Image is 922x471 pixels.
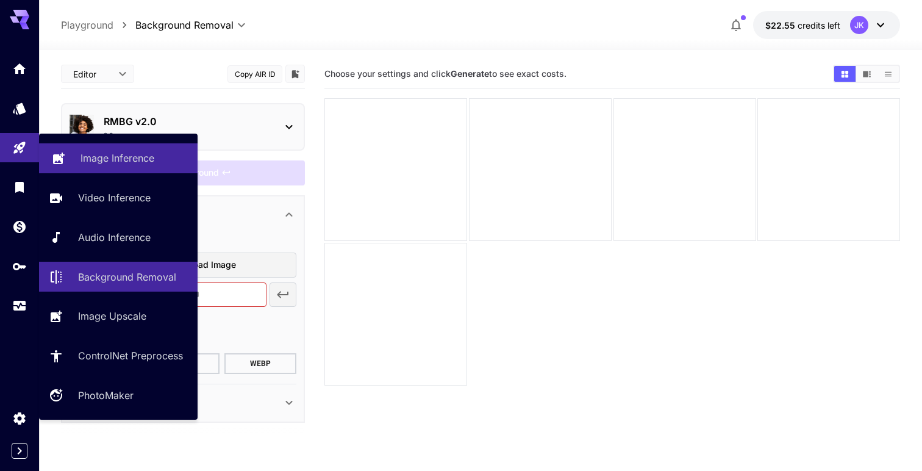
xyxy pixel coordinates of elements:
[78,348,183,363] p: ControlNet Preprocess
[324,68,566,79] span: Choose your settings and click to see exact costs.
[856,66,877,82] button: Show media in video view
[12,411,27,426] div: Settings
[78,388,134,403] p: PhotoMaker
[78,230,151,245] p: Audio Inference
[39,301,198,331] a: Image Upscale
[78,190,151,205] p: Video Inference
[61,18,135,32] nav: breadcrumb
[451,68,489,79] b: Generate
[765,19,840,32] div: $22.54579
[78,309,146,323] p: Image Upscale
[73,68,111,81] span: Editor
[765,20,798,31] span: $22.55
[39,223,198,253] a: Audio Inference
[80,151,154,165] p: Image Inference
[104,114,272,129] p: RMBG v2.0
[39,262,198,292] a: Background Removal
[39,183,198,213] a: Video Inference
[78,270,176,284] p: Background Removal
[12,179,27,195] div: Library
[39,381,198,411] a: PhotoMaker
[39,341,198,371] a: ControlNet Preprocess
[290,67,301,81] button: Add to library
[12,219,27,234] div: Wallet
[12,443,27,459] button: Expand sidebar
[850,16,868,34] div: JK
[224,353,297,374] button: WEBP
[39,143,198,173] a: Image Inference
[798,20,840,31] span: credits left
[12,61,27,76] div: Home
[753,11,900,39] button: $22.54579
[12,101,27,116] div: Models
[61,18,113,32] p: Playground
[12,140,27,156] div: Playground
[135,18,234,32] span: Background Removal
[833,65,900,83] div: Show media in grid viewShow media in video viewShow media in list view
[834,66,856,82] button: Show media in grid view
[12,259,27,274] div: API Keys
[104,131,113,140] p: 2.0
[12,298,27,314] div: Usage
[877,66,899,82] button: Show media in list view
[227,65,282,83] button: Copy AIR ID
